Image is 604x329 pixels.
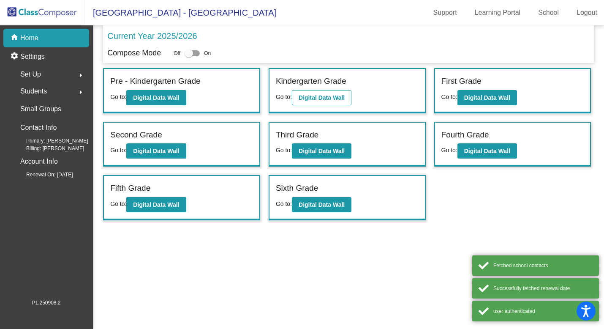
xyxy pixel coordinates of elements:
[292,197,351,212] button: Digital Data Wall
[441,75,482,88] label: First Grade
[441,93,457,100] span: Go to:
[10,33,20,43] mat-icon: home
[299,94,345,101] b: Digital Data Wall
[126,197,186,212] button: Digital Data Wall
[126,143,186,159] button: Digital Data Wall
[133,148,179,154] b: Digital Data Wall
[441,129,489,141] label: Fourth Grade
[570,6,604,19] a: Logout
[531,6,566,19] a: School
[13,145,84,152] span: Billing: [PERSON_NAME]
[427,6,464,19] a: Support
[276,147,292,154] span: Go to:
[20,85,47,97] span: Students
[110,147,126,154] span: Go to:
[20,69,41,80] span: Set Up
[468,6,528,19] a: Learning Portal
[110,182,150,195] label: Fifth Grade
[20,122,57,134] p: Contact Info
[20,156,58,167] p: Account Info
[276,129,318,141] label: Third Grade
[299,148,345,154] b: Digital Data Wall
[457,90,517,105] button: Digital Data Wall
[110,200,126,207] span: Go to:
[107,30,197,42] p: Current Year 2025/2026
[299,201,345,208] b: Digital Data Wall
[464,148,510,154] b: Digital Data Wall
[76,87,86,97] mat-icon: arrow_right
[133,94,179,101] b: Digital Data Wall
[276,75,346,88] label: Kindergarten Grade
[292,143,351,159] button: Digital Data Wall
[20,52,45,62] p: Settings
[457,143,517,159] button: Digital Data Wall
[110,129,162,141] label: Second Grade
[441,147,457,154] span: Go to:
[13,137,88,145] span: Primary: [PERSON_NAME]
[107,47,161,59] p: Compose Mode
[10,52,20,62] mat-icon: settings
[493,307,593,315] div: user authenticated
[84,6,276,19] span: [GEOGRAPHIC_DATA] - [GEOGRAPHIC_DATA]
[20,103,61,115] p: Small Groups
[126,90,186,105] button: Digital Data Wall
[76,70,86,80] mat-icon: arrow_right
[13,171,73,178] span: Renewal On: [DATE]
[20,33,38,43] p: Home
[204,49,211,57] span: On
[464,94,510,101] b: Digital Data Wall
[133,201,179,208] b: Digital Data Wall
[276,200,292,207] span: Go to:
[110,93,126,100] span: Go to:
[276,93,292,100] span: Go to:
[174,49,180,57] span: Off
[292,90,351,105] button: Digital Data Wall
[110,75,200,88] label: Pre - Kindergarten Grade
[493,285,593,292] div: Successfully fetched renewal date
[493,262,593,269] div: Fetched school contacts
[276,182,318,195] label: Sixth Grade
